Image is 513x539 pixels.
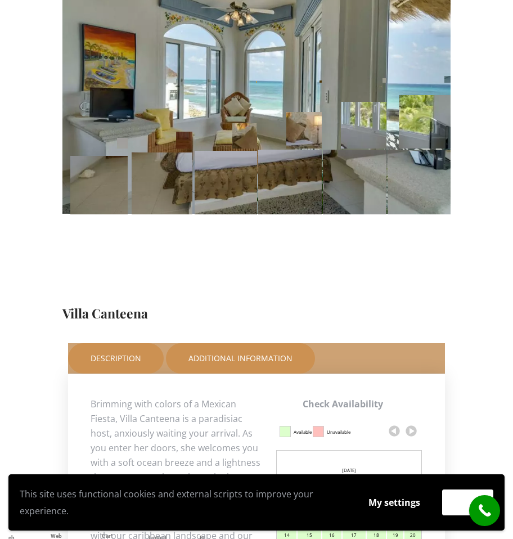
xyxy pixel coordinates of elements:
i: call [472,498,497,523]
a: call [469,495,500,526]
div: Available [294,423,312,442]
button: Accept [442,489,493,516]
p: This site uses functional cookies and external scripts to improve your experience. [20,486,346,519]
button: My settings [358,489,431,515]
a: Additional Information [166,343,315,374]
div: Unavailable [327,423,351,442]
a: Villa Canteena [62,304,148,322]
a: Description [68,343,164,374]
div: [DATE] [277,462,421,479]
